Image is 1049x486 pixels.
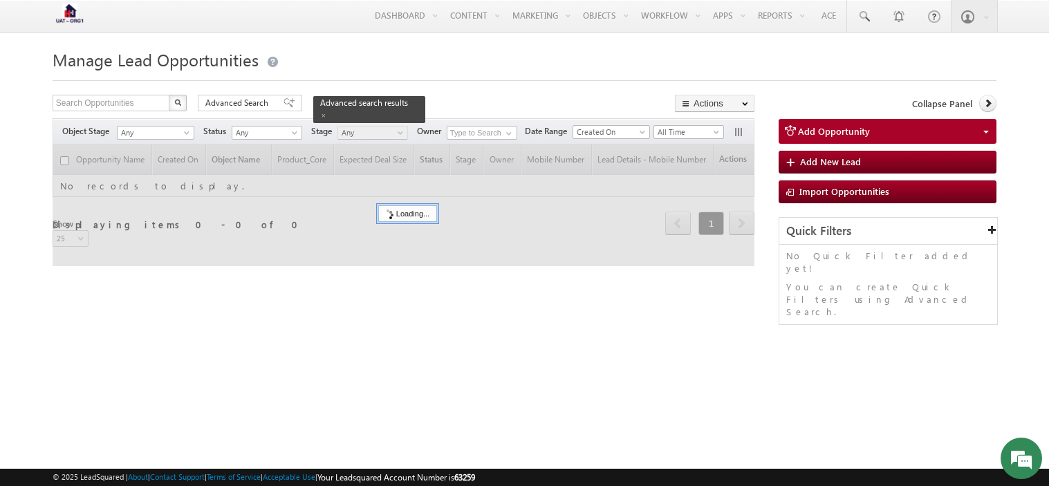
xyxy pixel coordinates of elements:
a: All Time [653,125,724,139]
span: All Time [654,126,720,138]
span: Add New Lead [800,156,861,167]
a: Terms of Service [207,472,261,481]
a: Any [232,126,302,140]
span: Date Range [525,125,573,138]
span: 63259 [454,472,475,483]
a: Created On [573,125,650,139]
div: Loading... [378,205,437,222]
span: Any [118,127,189,139]
a: Show All Items [499,127,516,140]
a: Acceptable Use [263,472,315,481]
span: Advanced Search [205,97,272,109]
img: Search [174,99,181,106]
button: Actions [675,95,754,112]
span: Any [232,127,298,139]
img: Custom Logo [53,3,87,28]
span: Your Leadsquared Account Number is [317,472,475,483]
span: Collapse Panel [912,97,972,110]
span: Advanced search results [320,97,408,108]
span: Object Stage [62,125,115,138]
span: Created On [573,126,645,138]
span: © 2025 LeadSquared | | | | | [53,471,475,484]
p: You can create Quick Filters using Advanced Search. [786,281,990,318]
span: Stage [311,125,337,138]
input: Type to Search [447,126,517,140]
span: Status [203,125,232,138]
span: Owner [417,125,447,138]
a: Any [117,126,194,140]
p: No Quick Filter added yet! [786,250,990,274]
div: Quick Filters [779,218,997,245]
a: Any [337,126,408,140]
span: Manage Lead Opportunities [53,48,259,71]
span: Any [338,127,404,139]
span: Import Opportunities [799,185,889,197]
span: Add Opportunity [798,125,870,137]
a: Contact Support [150,472,205,481]
a: About [128,472,148,481]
